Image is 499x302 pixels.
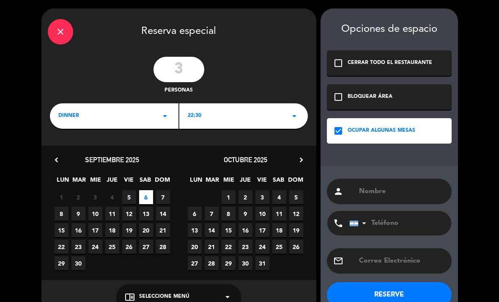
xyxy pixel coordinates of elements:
i: chevron_left [52,155,61,164]
i: phone [333,218,343,228]
div: OCUPAR ALGUNAS MESAS [348,127,415,135]
span: 12 [289,207,303,221]
i: arrow_drop_down [289,111,299,121]
span: JUE [239,175,252,189]
span: 28 [205,256,219,270]
span: 28 [156,240,170,254]
div: Reserva especial [41,8,316,53]
span: 27 [188,256,202,270]
span: 13 [139,207,153,221]
span: 19 [289,223,303,237]
span: 4 [272,190,286,204]
span: 4 [105,190,119,204]
span: 6 [139,190,153,204]
span: 31 [255,256,269,270]
span: LUN [56,175,70,189]
span: 18 [272,223,286,237]
i: arrow_drop_down [160,111,170,121]
span: 18 [105,223,119,237]
span: LUN [189,175,203,189]
input: 0 [154,57,204,82]
span: 20 [139,223,153,237]
span: SAB [271,175,285,189]
span: 8 [222,207,236,221]
span: 15 [222,223,236,237]
span: VIE [255,175,269,189]
span: personas [165,86,193,95]
span: VIE [122,175,136,189]
span: Seleccione Menú [139,293,189,301]
span: 6 [188,207,202,221]
div: BLOQUEAR ÁREA [348,93,392,101]
span: MAR [206,175,219,189]
span: MAR [72,175,86,189]
span: 14 [205,223,219,237]
span: MIE [222,175,236,189]
span: 10 [88,207,102,221]
span: 20 [188,240,202,254]
span: 10 [255,207,269,221]
span: SAB [138,175,152,189]
span: septiembre 2025 [85,155,139,164]
span: JUE [105,175,119,189]
span: MIE [89,175,103,189]
span: 25 [272,240,286,254]
span: 26 [122,240,136,254]
i: chrome_reader_mode [125,292,135,302]
span: 9 [239,207,252,221]
span: 16 [239,223,252,237]
span: 17 [255,223,269,237]
input: Teléfono [349,211,442,236]
span: 12 [122,207,136,221]
span: 25 [105,240,119,254]
span: 26 [289,240,303,254]
span: 24 [255,240,269,254]
span: 11 [272,207,286,221]
i: check_box_outline_blank [333,92,343,102]
span: 30 [71,256,85,270]
span: 7 [156,190,170,204]
span: 2 [71,190,85,204]
span: DINNER [58,112,79,120]
span: 5 [122,190,136,204]
div: CERRAR TODO EL RESTAURANTE [348,59,432,67]
span: 29 [222,256,236,270]
span: 21 [156,223,170,237]
span: 5 [289,190,303,204]
span: 1 [222,190,236,204]
span: octubre 2025 [224,155,267,164]
span: 19 [122,223,136,237]
span: 9 [71,207,85,221]
span: 16 [71,223,85,237]
i: chevron_right [297,155,306,164]
span: 23 [239,240,252,254]
span: 1 [55,190,69,204]
span: 24 [88,240,102,254]
span: 22 [55,240,69,254]
span: 30 [239,256,252,270]
span: 27 [139,240,153,254]
i: check_box_outline_blank [333,58,343,68]
span: DOM [155,175,169,189]
span: 21 [205,240,219,254]
span: 7 [205,207,219,221]
i: check_box [333,126,343,136]
span: 3 [88,190,102,204]
span: 15 [55,223,69,237]
span: 22:30 [188,112,201,120]
span: 13 [188,223,202,237]
input: Nombre [358,186,445,197]
span: 11 [105,207,119,221]
span: 2 [239,190,252,204]
span: 29 [55,256,69,270]
span: 23 [71,240,85,254]
span: 3 [255,190,269,204]
span: DOM [288,175,302,189]
span: 22 [222,240,236,254]
i: close [55,27,66,37]
div: Argentina: +54 [350,211,369,235]
i: email [333,256,343,266]
span: 14 [156,207,170,221]
span: 17 [88,223,102,237]
span: 8 [55,207,69,221]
